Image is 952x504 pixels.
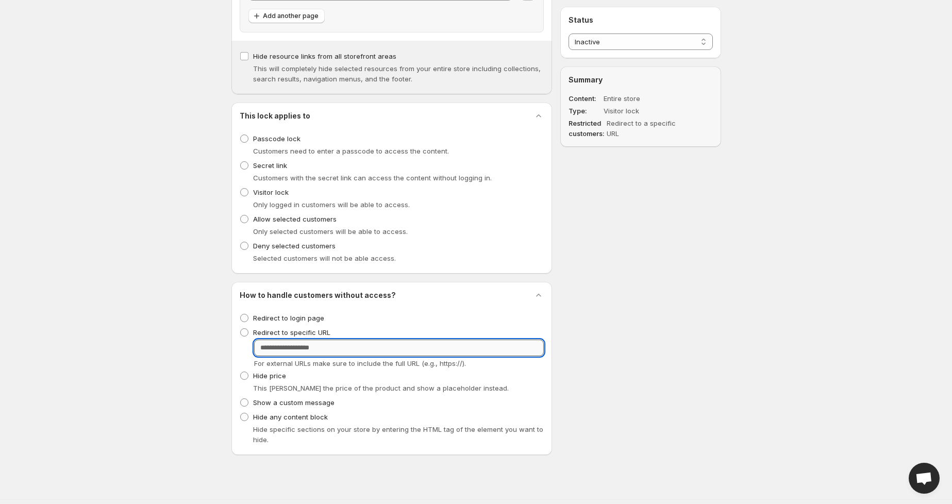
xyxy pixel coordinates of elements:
[569,93,602,104] dt: Content :
[253,398,335,407] span: Show a custom message
[253,52,396,60] span: Hide resource links from all storefront areas
[607,118,686,139] dd: Redirect to a specific URL
[604,106,683,116] dd: Visitor lock
[253,314,324,322] span: Redirect to login page
[248,9,325,23] button: Add another page
[253,174,492,182] span: Customers with the secret link can access the content without logging in.
[254,359,466,367] span: For external URLs make sure to include the full URL (e.g., https://).
[240,290,396,300] h2: How to handle customers without access?
[569,118,605,139] dt: Restricted customers:
[253,161,287,170] span: Secret link
[253,147,449,155] span: Customers need to enter a passcode to access the content.
[569,106,602,116] dt: Type :
[604,93,683,104] dd: Entire store
[263,12,319,20] span: Add another page
[253,254,396,262] span: Selected customers will not be able access.
[253,328,330,337] span: Redirect to specific URL
[253,384,509,392] span: This [PERSON_NAME] the price of the product and show a placeholder instead.
[253,215,337,223] span: Allow selected customers
[253,425,543,444] span: Hide specific sections on your store by entering the HTML tag of the element you want to hide.
[253,372,286,380] span: Hide price
[909,463,940,494] div: Open chat
[569,15,712,25] h2: Status
[569,75,712,85] h2: Summary
[253,242,336,250] span: Deny selected customers
[240,111,310,121] h2: This lock applies to
[253,188,289,196] span: Visitor lock
[253,135,300,143] span: Passcode lock
[253,413,328,421] span: Hide any content block
[253,227,408,236] span: Only selected customers will be able to access.
[253,64,541,83] span: This will completely hide selected resources from your entire store including collections, search...
[253,200,410,209] span: Only logged in customers will be able to access.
